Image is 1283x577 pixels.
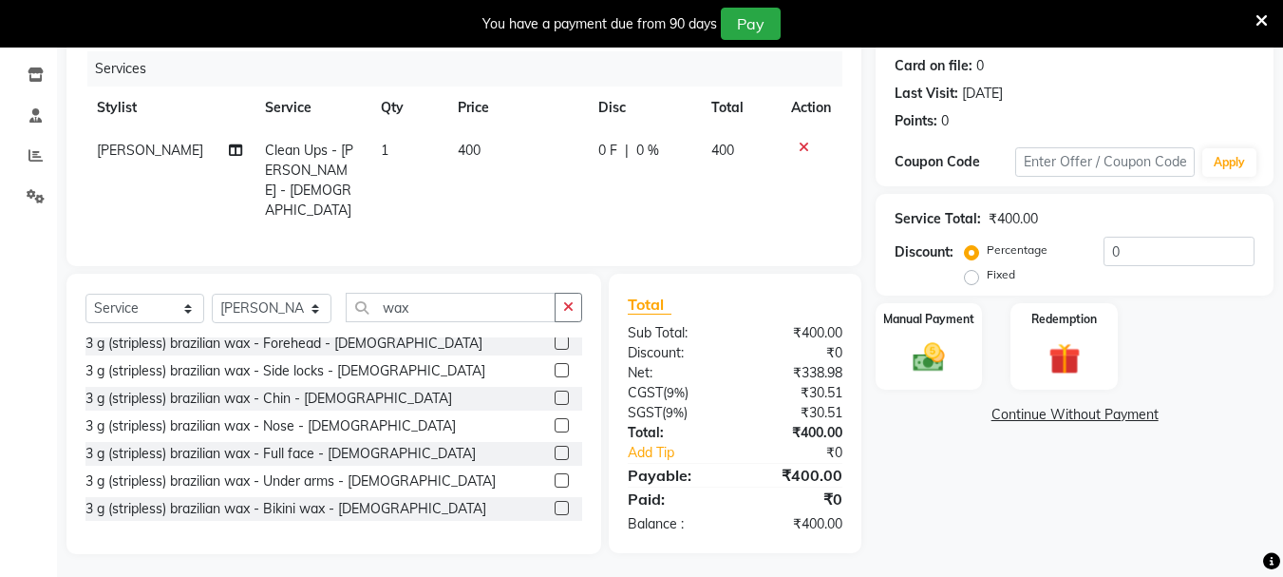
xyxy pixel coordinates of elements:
span: CGST [628,384,663,401]
div: Discount: [613,343,735,363]
div: ₹400.00 [735,514,857,534]
div: Discount: [895,242,953,262]
div: ₹30.51 [735,403,857,423]
div: 3 g (stripless) brazilian wax - Under arms - [DEMOGRAPHIC_DATA] [85,471,496,491]
th: Service [254,87,369,129]
div: ₹0 [735,488,857,510]
span: 1 [381,142,388,159]
div: You have a payment due from 90 days [482,14,717,34]
a: Add Tip [613,443,755,463]
span: 0 F [598,141,617,161]
div: ₹30.51 [735,383,857,403]
div: ₹400.00 [735,423,857,443]
div: 3 g (stripless) brazilian wax - Forehead - [DEMOGRAPHIC_DATA] [85,334,482,354]
div: 0 [976,56,984,76]
label: Redemption [1031,311,1097,328]
div: Payable: [613,464,735,487]
div: Services [87,51,857,87]
th: Stylist [85,87,254,129]
div: Coupon Code [895,152,1014,172]
img: _cash.svg [903,339,954,375]
span: 0 % [636,141,659,161]
div: 3 g (stripless) brazilian wax - Side locks - [DEMOGRAPHIC_DATA] [85,361,485,381]
a: Continue Without Payment [879,405,1270,425]
div: ₹400.00 [735,323,857,343]
div: 3 g (stripless) brazilian wax - Bikini wax - [DEMOGRAPHIC_DATA] [85,499,486,519]
span: 400 [458,142,481,159]
div: ( ) [613,403,735,423]
label: Fixed [987,266,1015,283]
span: Clean Ups - [PERSON_NAME] - [DEMOGRAPHIC_DATA] [265,142,353,219]
img: _gift.svg [1039,339,1090,378]
div: Net: [613,363,735,383]
th: Price [446,87,587,129]
input: Enter Offer / Coupon Code [1015,147,1195,177]
input: Search or Scan [346,293,556,322]
div: 3 g (stripless) brazilian wax - Ear - [DEMOGRAPHIC_DATA] [85,527,444,547]
span: Total [628,295,671,315]
th: Disc [587,87,700,129]
span: SGST [628,404,662,421]
div: Points: [895,111,937,131]
span: 9% [666,405,684,420]
div: ₹338.98 [735,363,857,383]
div: ₹0 [756,443,858,463]
div: Paid: [613,488,735,510]
div: Total: [613,423,735,443]
th: Action [780,87,842,129]
div: ( ) [613,383,735,403]
div: Card on file: [895,56,972,76]
th: Total [700,87,781,129]
div: 3 g (stripless) brazilian wax - Full face - [DEMOGRAPHIC_DATA] [85,444,476,464]
div: Balance : [613,514,735,534]
label: Percentage [987,241,1047,259]
button: Pay [721,8,781,40]
button: Apply [1202,148,1256,177]
th: Qty [369,87,446,129]
div: ₹400.00 [989,209,1038,229]
div: 3 g (stripless) brazilian wax - Chin - [DEMOGRAPHIC_DATA] [85,389,452,409]
div: ₹0 [735,343,857,363]
div: Last Visit: [895,84,958,104]
div: [DATE] [962,84,1003,104]
label: Manual Payment [883,311,974,328]
div: ₹400.00 [735,464,857,487]
span: [PERSON_NAME] [97,142,203,159]
div: 0 [941,111,949,131]
div: Service Total: [895,209,981,229]
span: | [625,141,629,161]
span: 9% [667,385,685,400]
div: 3 g (stripless) brazilian wax - Nose - [DEMOGRAPHIC_DATA] [85,416,456,436]
div: Sub Total: [613,323,735,343]
span: 400 [711,142,734,159]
